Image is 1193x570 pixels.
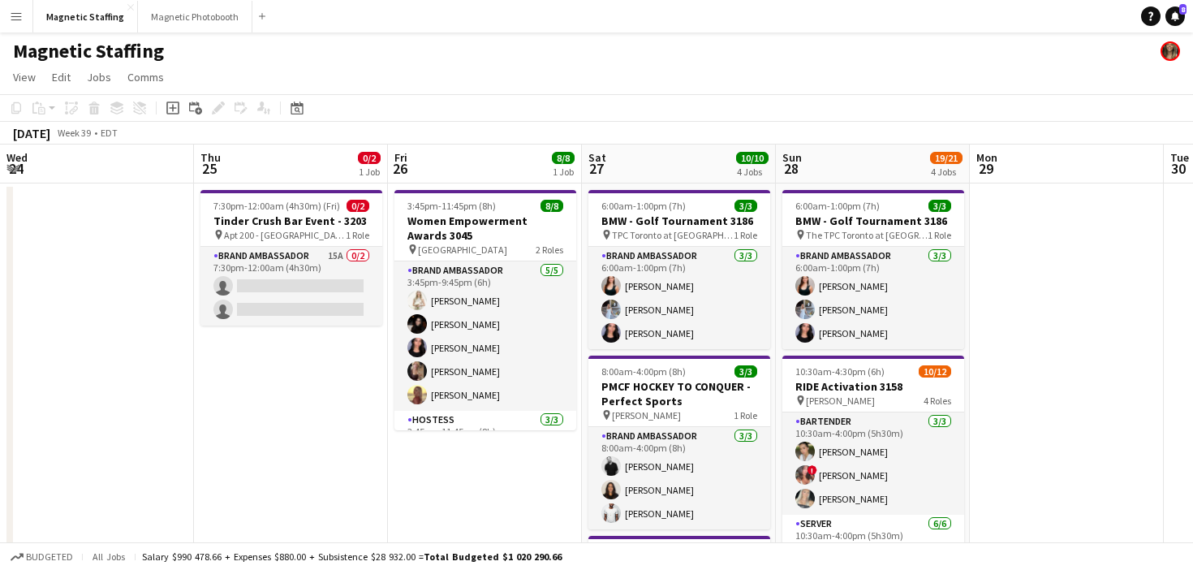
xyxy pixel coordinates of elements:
[734,365,757,378] span: 3/3
[213,200,340,212] span: 7:30pm-12:00am (4h30m) (Fri)
[127,70,164,84] span: Comms
[588,214,770,228] h3: BMW - Golf Tournament 3186
[553,166,574,178] div: 1 Job
[734,229,757,241] span: 1 Role
[347,200,369,212] span: 0/2
[1179,4,1187,15] span: 8
[795,200,880,212] span: 6:00am-1:00pm (7h)
[13,39,164,63] h1: Magnetic Staffing
[536,244,563,256] span: 2 Roles
[974,159,997,178] span: 29
[588,150,606,165] span: Sat
[142,551,562,563] div: Salary $990 478.66 + Expenses $880.00 + Subsistence $28 932.00 =
[782,379,964,394] h3: RIDE Activation 3158
[6,67,42,88] a: View
[928,229,951,241] span: 1 Role
[407,200,496,212] span: 3:45pm-11:45pm (8h)
[612,229,734,241] span: TPC Toronto at [GEOGRAPHIC_DATA]
[588,379,770,408] h3: PMCF HOCKEY TO CONQUER - Perfect Sports
[87,70,111,84] span: Jobs
[1161,41,1180,61] app-user-avatar: Bianca Fantauzzi
[806,395,875,407] span: [PERSON_NAME]
[359,166,380,178] div: 1 Job
[782,412,964,515] app-card-role: Bartender3/310:30am-4:00pm (5h30m)[PERSON_NAME]![PERSON_NAME][PERSON_NAME]
[224,229,346,241] span: Apt 200 - [GEOGRAPHIC_DATA]
[45,67,77,88] a: Edit
[392,159,407,178] span: 26
[80,67,118,88] a: Jobs
[928,200,951,212] span: 3/3
[782,214,964,228] h3: BMW - Golf Tournament 3186
[780,159,802,178] span: 28
[601,200,686,212] span: 6:00am-1:00pm (7h)
[6,150,28,165] span: Wed
[588,247,770,349] app-card-role: Brand Ambassador3/36:00am-1:00pm (7h)[PERSON_NAME][PERSON_NAME][PERSON_NAME]
[418,244,507,256] span: [GEOGRAPHIC_DATA]
[13,125,50,141] div: [DATE]
[782,190,964,349] app-job-card: 6:00am-1:00pm (7h)3/3BMW - Golf Tournament 3186 The TPC Toronto at [GEOGRAPHIC_DATA]1 RoleBrand A...
[200,150,221,165] span: Thu
[552,152,575,164] span: 8/8
[808,465,817,475] span: !
[737,166,768,178] div: 4 Jobs
[1170,150,1189,165] span: Tue
[198,159,221,178] span: 25
[13,70,36,84] span: View
[924,395,951,407] span: 4 Roles
[394,190,576,430] app-job-card: 3:45pm-11:45pm (8h)8/8Women Empowerment Awards 3045 [GEOGRAPHIC_DATA]2 RolesBrand Ambassador5/53:...
[976,150,997,165] span: Mon
[101,127,118,139] div: EDT
[200,190,382,326] app-job-card: 7:30pm-12:00am (4h30m) (Fri)0/2Tinder Crush Bar Event - 3203 Apt 200 - [GEOGRAPHIC_DATA]1 RoleBra...
[919,365,951,378] span: 10/12
[931,166,962,178] div: 4 Jobs
[121,67,170,88] a: Comms
[394,214,576,243] h3: Women Empowerment Awards 3045
[586,159,606,178] span: 27
[588,356,770,529] app-job-card: 8:00am-4:00pm (8h)3/3PMCF HOCKEY TO CONQUER - Perfect Sports [PERSON_NAME]1 RoleBrand Ambassador3...
[806,229,928,241] span: The TPC Toronto at [GEOGRAPHIC_DATA]
[930,152,963,164] span: 19/21
[89,551,128,563] span: All jobs
[1168,159,1189,178] span: 30
[394,150,407,165] span: Fri
[424,551,562,563] span: Total Budgeted $1 020 290.66
[782,247,964,349] app-card-role: Brand Ambassador3/36:00am-1:00pm (7h)[PERSON_NAME][PERSON_NAME][PERSON_NAME]
[54,127,94,139] span: Week 39
[200,214,382,228] h3: Tinder Crush Bar Event - 3203
[200,247,382,326] app-card-role: Brand Ambassador15A0/27:30pm-12:00am (4h30m)
[588,190,770,349] app-job-card: 6:00am-1:00pm (7h)3/3BMW - Golf Tournament 3186 TPC Toronto at [GEOGRAPHIC_DATA]1 RoleBrand Ambas...
[8,548,75,566] button: Budgeted
[734,409,757,421] span: 1 Role
[346,229,369,241] span: 1 Role
[795,365,885,378] span: 10:30am-4:30pm (6h)
[394,261,576,411] app-card-role: Brand Ambassador5/53:45pm-9:45pm (6h)[PERSON_NAME][PERSON_NAME][PERSON_NAME][PERSON_NAME][PERSON_...
[601,365,686,378] span: 8:00am-4:00pm (8h)
[734,200,757,212] span: 3/3
[541,200,563,212] span: 8/8
[4,159,28,178] span: 24
[358,152,381,164] span: 0/2
[1165,6,1185,26] a: 8
[33,1,138,32] button: Magnetic Staffing
[138,1,252,32] button: Magnetic Photobooth
[612,409,681,421] span: [PERSON_NAME]
[394,411,576,518] app-card-role: Hostess3/33:45pm-11:45pm (8h)
[26,551,73,563] span: Budgeted
[52,70,71,84] span: Edit
[782,150,802,165] span: Sun
[588,427,770,529] app-card-role: Brand Ambassador3/38:00am-4:00pm (8h)[PERSON_NAME][PERSON_NAME][PERSON_NAME]
[736,152,769,164] span: 10/10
